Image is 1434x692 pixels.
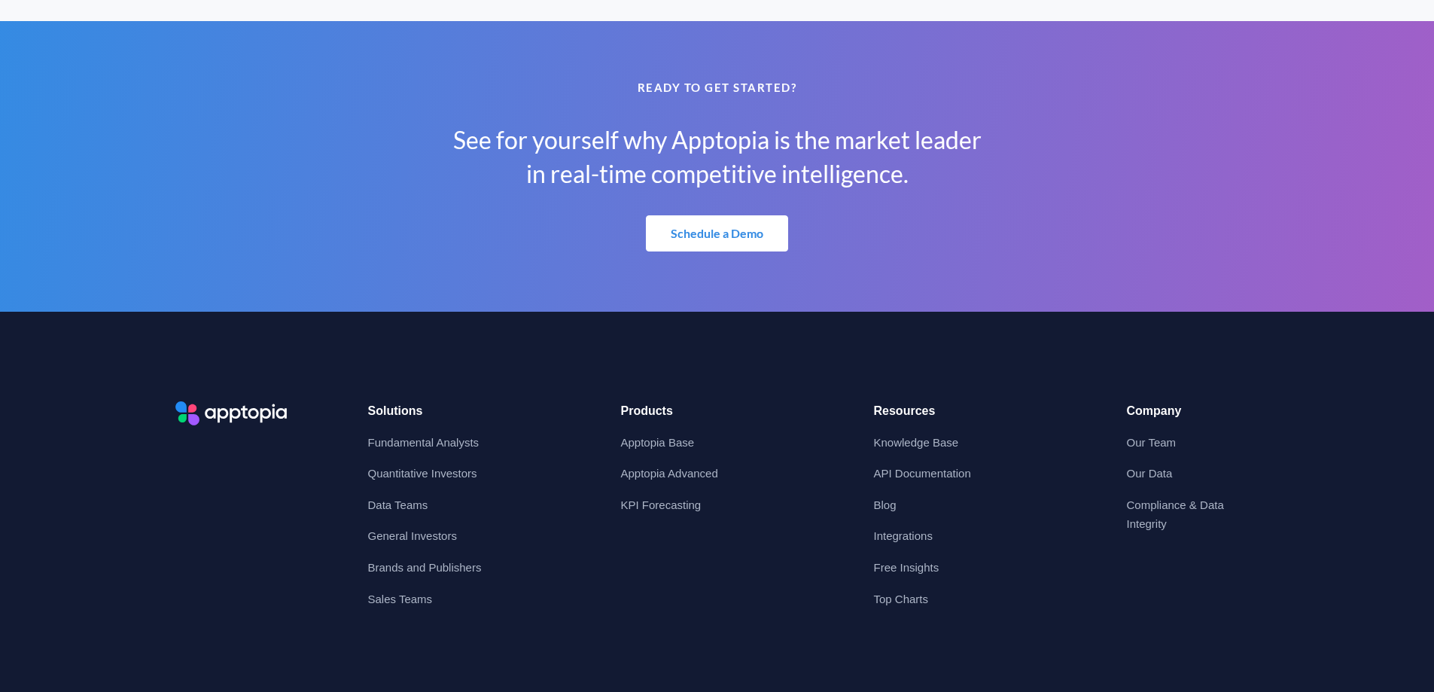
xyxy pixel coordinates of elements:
a: Free Insights [874,561,939,574]
a: API Documentation [874,467,971,480]
a: Knowledge Base [874,436,959,449]
a: General Investors [368,529,457,542]
p: See for yourself why Apptopia is the market leader in real-time competitive intelligence. [443,123,992,191]
a: Brands and Publishers [368,561,482,574]
a: Top Charts [874,593,929,605]
a: Our Team [1127,436,1177,449]
a: Apptopia Base [621,436,695,449]
a: Quantitative Investors [368,467,477,480]
a: Sales Teams [368,593,433,605]
a: KPI Forecasting [621,498,702,511]
a: Integrations [874,529,933,542]
a: Apptopia Advanced [621,467,718,480]
a: Our Data [1127,467,1173,480]
img: Apptopia Logo [175,401,287,425]
a: Blog [874,498,897,511]
a: Schedule a Demo [646,215,788,251]
a: Fundamental Analysts [368,436,480,449]
a: Compliance & Data Integrity [1127,498,1224,531]
p: Ready to get started? [356,81,1079,94]
a: Data Teams [368,498,428,511]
